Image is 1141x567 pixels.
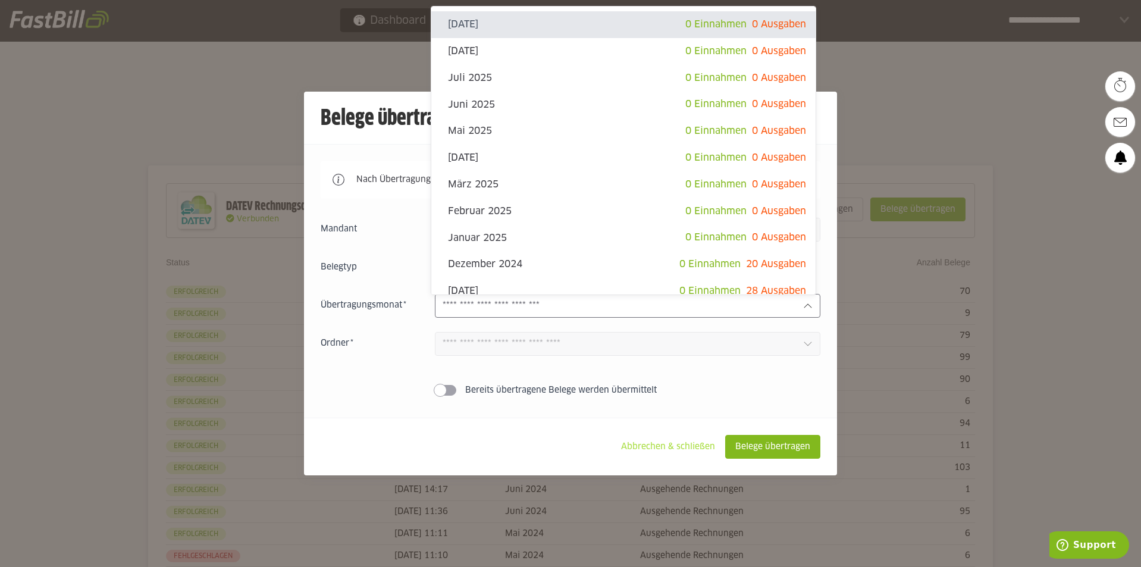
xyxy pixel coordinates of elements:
[752,46,806,56] span: 0 Ausgaben
[685,46,747,56] span: 0 Einnahmen
[1049,531,1129,561] iframe: Öffnet ein Widget, in dem Sie weitere Informationen finden
[431,118,816,145] sl-option: Mai 2025
[752,99,806,109] span: 0 Ausgaben
[685,99,747,109] span: 0 Einnahmen
[685,20,747,29] span: 0 Einnahmen
[679,259,741,269] span: 0 Einnahmen
[611,435,725,459] sl-button: Abbrechen & schließen
[685,153,747,162] span: 0 Einnahmen
[431,38,816,65] sl-option: [DATE]
[431,224,816,251] sl-option: Januar 2025
[752,126,806,136] span: 0 Ausgaben
[431,171,816,198] sl-option: März 2025
[752,180,806,189] span: 0 Ausgaben
[431,65,816,92] sl-option: Juli 2025
[431,145,816,171] sl-option: [DATE]
[685,73,747,83] span: 0 Einnahmen
[685,233,747,242] span: 0 Einnahmen
[685,206,747,216] span: 0 Einnahmen
[752,233,806,242] span: 0 Ausgaben
[431,278,816,305] sl-option: [DATE]
[685,180,747,189] span: 0 Einnahmen
[752,153,806,162] span: 0 Ausgaben
[679,286,741,296] span: 0 Einnahmen
[685,126,747,136] span: 0 Einnahmen
[752,20,806,29] span: 0 Ausgaben
[431,198,816,225] sl-option: Februar 2025
[431,251,816,278] sl-option: Dezember 2024
[746,286,806,296] span: 28 Ausgaben
[746,259,806,269] span: 20 Ausgaben
[321,384,820,396] sl-switch: Bereits übertragene Belege werden übermittelt
[431,11,816,38] sl-option: [DATE]
[725,435,820,459] sl-button: Belege übertragen
[431,91,816,118] sl-option: Juni 2025
[752,73,806,83] span: 0 Ausgaben
[752,206,806,216] span: 0 Ausgaben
